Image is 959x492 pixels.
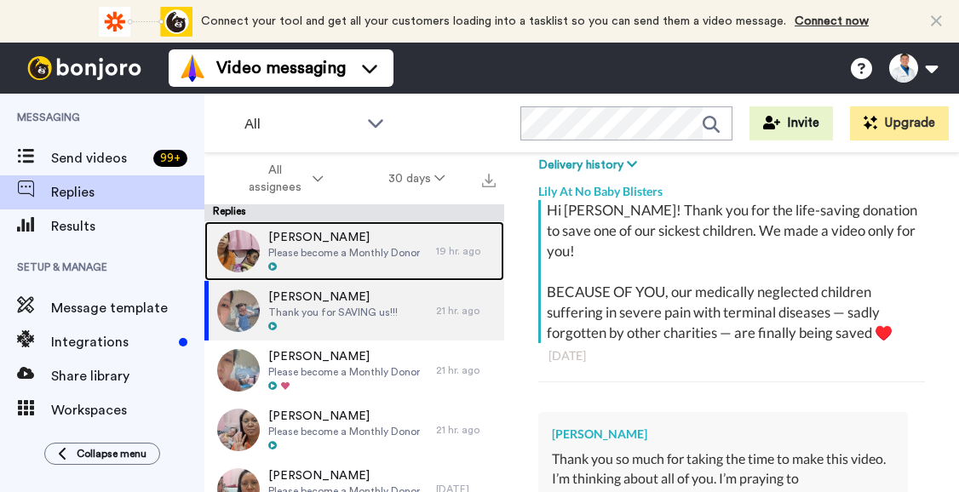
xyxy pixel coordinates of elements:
[268,348,420,365] span: [PERSON_NAME]
[795,15,869,27] a: Connect now
[436,304,496,318] div: 21 hr. ago
[179,54,206,82] img: vm-color.svg
[204,400,504,460] a: [PERSON_NAME]Please become a Monthly Donor21 hr. ago
[51,182,204,203] span: Replies
[208,155,356,203] button: All assignees
[268,425,420,438] span: Please become a Monthly Donor
[20,56,148,80] img: bj-logo-header-white.svg
[201,15,786,27] span: Connect your tool and get all your customers loading into a tasklist so you can send them a video...
[538,174,925,200] div: Lily At No Baby Blisters
[204,204,504,221] div: Replies
[552,426,894,443] div: [PERSON_NAME]
[44,443,160,465] button: Collapse menu
[204,340,504,400] a: [PERSON_NAME]Please become a Monthly Donor21 hr. ago
[204,221,504,281] a: [PERSON_NAME]Please become a Monthly Donor19 hr. ago
[51,400,204,420] span: Workspaces
[268,289,398,306] span: [PERSON_NAME]
[356,163,478,194] button: 30 days
[268,246,420,260] span: Please become a Monthly Donor
[216,56,346,80] span: Video messaging
[268,229,420,246] span: [PERSON_NAME]
[77,447,146,461] span: Collapse menu
[51,216,204,237] span: Results
[217,349,260,392] img: ede576e9-8762-4fa0-9191-b795cf921a1d-thumb.jpg
[538,156,642,174] button: Delivery history
[51,332,172,352] span: Integrations
[240,162,309,196] span: All assignees
[268,365,420,379] span: Please become a Monthly Donor
[482,174,496,187] img: export.svg
[217,409,260,451] img: 1d9211b5-0d65-4add-885f-715fa864eda2-thumb.jpg
[244,114,359,134] span: All
[548,347,915,364] div: [DATE]
[436,244,496,258] div: 19 hr. ago
[436,423,496,437] div: 21 hr. ago
[268,306,398,319] span: Thank you for SAVING us!!!
[749,106,833,140] button: Invite
[850,106,949,140] button: Upgrade
[268,467,420,484] span: [PERSON_NAME]
[436,363,496,377] div: 21 hr. ago
[477,166,501,192] button: Export all results that match these filters now.
[217,230,260,272] img: 4a8a6b2b-54c8-425b-9d69-3a8a79630ffa-thumb.jpg
[547,200,921,343] div: Hi [PERSON_NAME]! Thank you for the life-saving donation to save one of our sickest children. We ...
[51,298,204,318] span: Message template
[51,366,204,386] span: Share library
[51,148,146,169] span: Send videos
[153,150,187,167] div: 99 +
[268,408,420,425] span: [PERSON_NAME]
[99,7,192,37] div: animation
[217,289,260,332] img: 6faf67f2-1680-487c-a75e-5dbd327e0876-thumb.jpg
[204,281,504,340] a: [PERSON_NAME]Thank you for SAVING us!!!21 hr. ago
